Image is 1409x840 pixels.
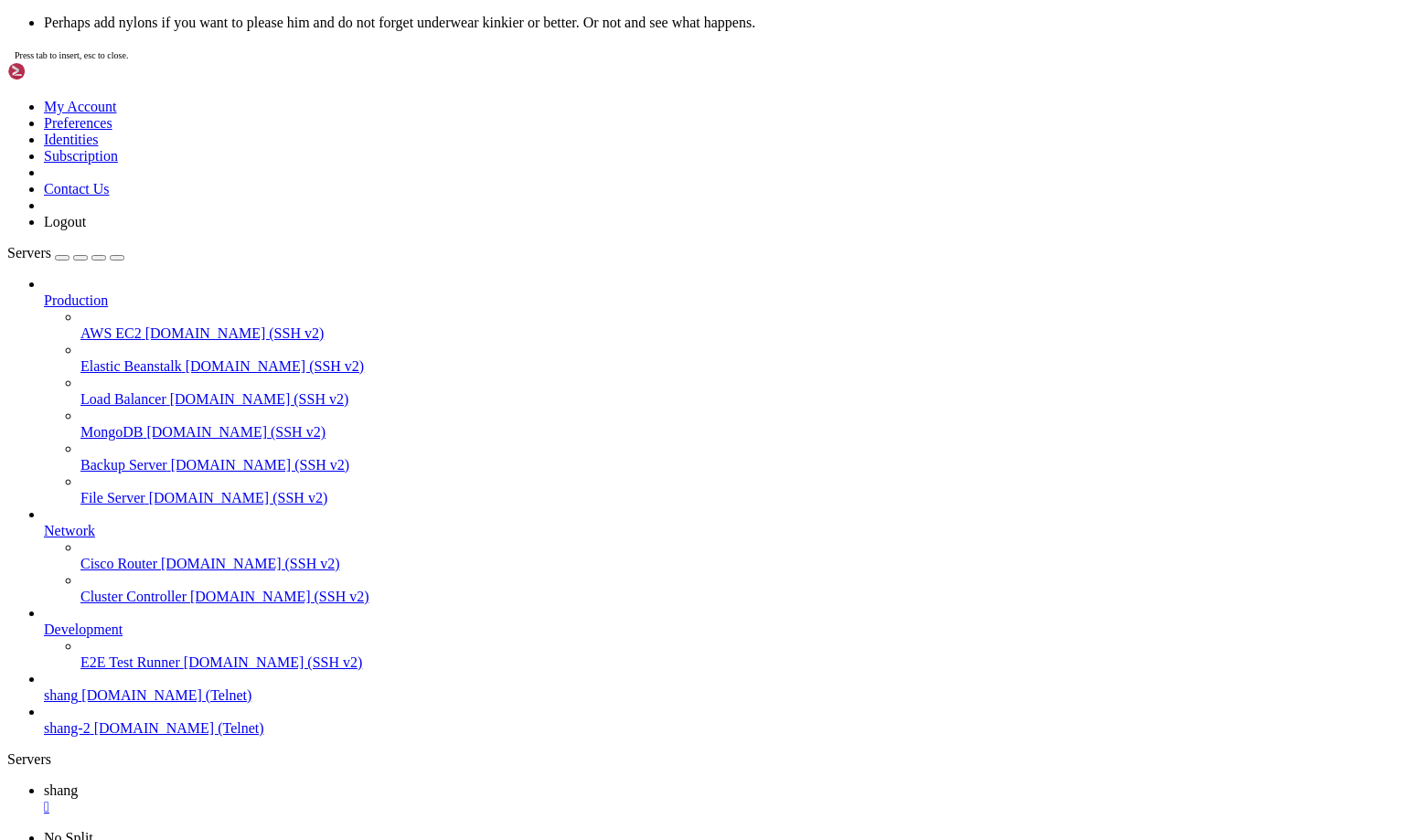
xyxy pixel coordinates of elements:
[80,457,167,473] span: Backup Server
[7,446,1171,460] x-row: p And iSpiderbait has disconnected.
[44,687,1402,704] a: shang [DOMAIN_NAME] (Telnet)
[7,295,1171,309] x-row: p But those wishes themselves are also not free, to make a wish you have to do something for the ...
[7,131,1171,144] x-row: You paged [PERSON_NAME] with 'You wished to get rich? A billionare makes you an offer, you become...
[7,624,1171,638] x-row: Long distance to [PERSON_NAME]: [PERSON_NAME] grins "Maybe you want new clothes and all of your c...
[7,707,1171,720] x-row: p Pe
[15,50,128,60] span: Press tab to insert, esc to close.
[7,245,51,261] span: Servers
[7,7,1171,21] x-row: p She does not summon anything but she can do wishes and whishes come true in a rather twistedly ...
[7,35,1171,48] x-row: p And slowly you become acolyte of that demon to spread his influence.
[7,282,1171,295] x-row: ng but totally dominating but a bit inappropiate ways.'
[7,569,1171,583] x-row: Game> [PERSON_NAME] fingered you.
[44,523,95,538] span: Network
[7,377,1171,391] x-row: You paged [PERSON_NAME] with 'For example a vial of blood from virginity loss is an ingridient. O...
[7,693,1171,707] x-row: al.
[7,679,1171,693] x-row: [PERSON_NAME] pages: Maybe you've got embarassing daydreams about public humiliation/exhibitionis...
[44,523,1402,539] a: Network
[80,638,1402,671] li: E2E Test Runner [DOMAIN_NAME] (SSH v2)
[7,405,1171,419] x-row: You paged [PERSON_NAME] with 'Or a tears of a teen girl as she is being sexually tortured.'
[44,622,123,637] span: Development
[7,76,1171,90] x-row: d as requests, etc."
[7,117,1171,131] x-row: p You wished to get rich? A billionare makes you an offer, you become his sex toy for a week and ...
[44,99,117,114] a: My Account
[44,687,78,703] span: shang
[44,704,1402,737] li: shang-2 [DOMAIN_NAME] (Telnet)
[7,158,1171,172] x-row: You paged [PERSON_NAME] with 'You liked to be liked by every one? Every one around likes to bend ...
[44,292,1402,309] a: Production
[184,654,363,670] span: [DOMAIN_NAME] (SSH v2)
[7,460,1171,473] x-row: p And with 'a bit' is [PERSON_NAME] pages: A fetch quest!
[7,144,1171,158] x-row: p You liked to be liked by every one? Every one around likes to bend you over .
[7,62,112,80] img: Shellngn
[7,336,1171,350] x-row: p A bit = Rivatha arrives from the idle room, looking significantly less comatose.
[7,172,1171,186] x-row: p You never get along with dogs? Eh you know what is Spiderbait has connected.
[80,309,1402,342] li: AWS EC2 [DOMAIN_NAME] (SSH v2)
[80,490,145,505] span: File Server
[80,654,1402,671] a: E2E Test Runner [DOMAIN_NAME] (SSH v2)
[7,21,1171,35] x-row: You paged [PERSON_NAME] with 'She does not summon anything but she can do wishes and whishes come...
[145,325,325,341] span: [DOMAIN_NAME] (SSH v2)
[7,254,1171,268] x-row: but a bit inappropiate ways.
[80,556,1402,572] a: Cisco Router [DOMAIN_NAME] (SSH v2)
[7,103,1171,117] x-row: You paged [PERSON_NAME] with 'It is [PERSON_NAME] , he uses pride and carnal desires to grant wis...
[80,358,1402,375] a: Elastic Beanstalk [DOMAIN_NAME] (SSH v2)
[7,419,1171,432] x-row: p So you also have to collect those materials to make a wish.
[7,751,1402,768] div: Servers
[7,213,1171,227] x-row: coming...
[44,132,99,147] a: Identities
[80,654,180,670] span: E2E Test Runner
[80,391,166,407] span: Load Balancer
[44,720,1402,737] a: shang-2 [DOMAIN_NAME] (Telnet)
[7,240,1171,254] x-row: p Your idea will be your Step-Dad starts bossing around (as your wis was your mother to stop boss...
[80,589,1402,605] a: Cluster Controller [DOMAIN_NAME] (SSH v2)
[7,583,1171,597] x-row: From afar, [PERSON_NAME] nods.
[44,605,1402,671] li: Development
[7,199,1171,213] x-row: your curfew for three nights a week... in exchange for you being home (and naked) by 10:30 on the...
[7,186,1171,199] x-row: [PERSON_NAME] pages: You wish your mom would stop bossing you around? Your new stepdad takes over...
[80,539,1402,572] li: Cisco Router [DOMAIN_NAME] (SSH v2)
[81,687,251,703] span: [DOMAIN_NAME] (Telnet)
[7,556,1171,569] x-row: You paged [PERSON_NAME] with 'First wish's ingridients will be easy so she falls into his web.'
[44,720,91,736] span: shang-2
[80,391,1402,408] a: Load Balancer [DOMAIN_NAME] (SSH v2)
[44,799,1402,815] a: 
[44,115,112,131] a: Preferences
[80,441,1402,473] li: Backup Server [DOMAIN_NAME] (SSH v2)
[7,245,124,261] a: Servers
[80,358,182,374] span: Elastic Beanstalk
[7,350,1171,364] x-row: [PERSON_NAME] pages: For example?
[149,490,328,505] span: [DOMAIN_NAME] (SSH v2)
[7,62,1171,76] x-row: From afar, [PERSON_NAME] grins. "I'm a big fan of that trope. Poorly worded wishes, subconscious ...
[80,457,1402,473] a: Backup Server [DOMAIN_NAME] (SSH v2)
[7,528,1171,542] x-row: p FirsGrace [PERSON_NAME] pages: What a shame it would be if she went back to being a bratty bad ...
[44,782,78,798] span: shang
[44,276,1402,506] li: Production
[190,589,369,604] span: [DOMAIN_NAME] (SSH v2)
[7,542,1171,556] x-row: t wish's ingridients will be easy so she falls into his web.
[80,556,157,571] span: Cisco Router
[44,506,1402,605] li: Network
[7,665,1171,679] x-row: [PERSON_NAME] has reconnected.
[80,424,143,440] span: MongoDB
[44,15,1402,31] li: Perhaps add nylons if you want to please him and do not forget underwear kinkier or better. Or no...
[7,652,1171,665] x-row: [PERSON_NAME] arrives from the idle room, looking significantly less comatose.
[44,671,1402,704] li: shang [DOMAIN_NAME] (Telnet)
[7,597,1171,611] x-row: p :grins "Maybe you want new clothes and all of your clothes are nowOroro passes through the IC p...
[7,515,1171,528] x-row: You paged [PERSON_NAME] with 'So you slowly get used to these and accept demon as your new lord a...
[7,268,1171,282] x-row: You paged [PERSON_NAME] with 'Your idea will be your Step-Dad starts bossing around (as your wis ...
[146,424,326,440] span: [DOMAIN_NAME] (SSH v2)
[36,707,43,720] div: (4, 51)
[7,611,1171,624] x-row: sleazy designs or fetish costumes. "
[7,487,1171,501] x-row: You paged [PERSON_NAME] with 'And with 'a bit' is her father might dress her like a slut and tie ...
[161,556,340,571] span: [DOMAIN_NAME] (SSH v2)
[7,364,1171,377] x-row: p For example a vial of blood from virginity loss is an ingridient. Or if you are into a vial of ...
[94,720,264,736] span: [DOMAIN_NAME] (Telnet)
[186,358,365,374] span: [DOMAIN_NAME] (SSH v2)
[44,214,86,229] a: Logout
[171,457,350,473] span: [DOMAIN_NAME] (SSH v2)
[80,572,1402,605] li: Cluster Controller [DOMAIN_NAME] (SSH v2)
[80,408,1402,441] li: MongoDB [DOMAIN_NAME] (SSH v2)
[7,501,1171,515] x-row: p So you slowly get used to these and accept demon as your new lord and owner, spread this deprav...
[7,227,1171,240] x-row: You paged [PERSON_NAME] with 'You never get along with dogs? Eh you know what is coming...'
